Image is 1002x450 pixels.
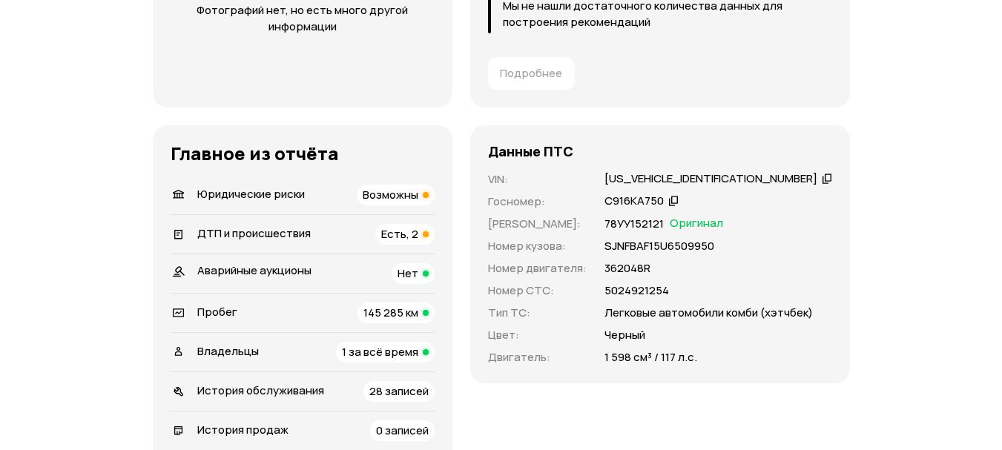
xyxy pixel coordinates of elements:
span: Аварийные аукционы [197,262,312,278]
p: Легковые автомобили комби (хэтчбек) [604,305,813,321]
div: [US_VEHICLE_IDENTIFICATION_NUMBER] [604,171,817,187]
span: Оригинал [670,216,723,232]
span: Юридические риски [197,186,305,202]
span: Возможны [363,187,418,202]
p: Госномер : [488,193,587,210]
h4: Данные ПТС [488,143,573,159]
p: Цвет : [488,327,587,343]
p: [PERSON_NAME] : [488,216,587,232]
p: 5024921254 [604,282,669,299]
span: История продаж [197,422,289,437]
p: Номер кузова : [488,238,587,254]
span: 145 285 км [363,305,418,320]
span: 1 за всё время [342,344,418,360]
p: 362048R [604,260,650,277]
p: VIN : [488,171,587,188]
p: 1 598 см³ / 117 л.с. [604,349,697,365]
h3: Главное из отчёта [171,143,435,164]
span: Нет [398,265,418,281]
span: Владельцы [197,343,259,359]
span: 28 записей [369,383,429,399]
p: Черный [604,327,645,343]
span: ДТП и происшествия [197,225,311,241]
span: Пробег [197,304,237,320]
span: История обслуживания [197,383,324,398]
span: 0 записей [376,423,429,438]
p: Фотографий нет, но есть много другой информации [182,2,423,35]
p: Номер СТС : [488,282,587,299]
span: Есть, 2 [381,226,418,242]
div: С916КА750 [604,193,664,209]
p: SJNFВАF15U6509950 [604,238,714,254]
p: Тип ТС : [488,305,587,321]
p: Номер двигателя : [488,260,587,277]
p: Двигатель : [488,349,587,365]
p: 78УУ152121 [604,216,664,232]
